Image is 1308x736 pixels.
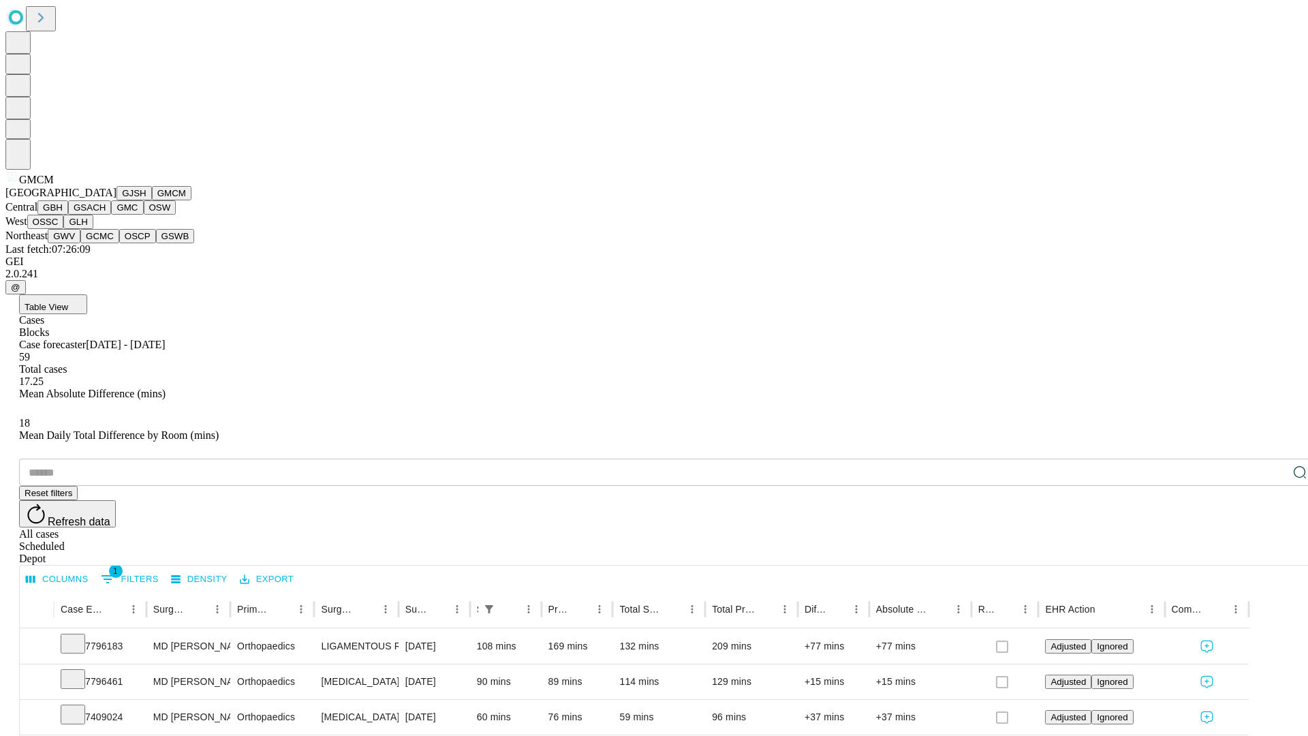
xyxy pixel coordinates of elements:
[477,700,535,735] div: 60 mins
[5,230,48,241] span: Northeast
[86,339,165,350] span: [DATE] - [DATE]
[712,604,755,615] div: Total Predicted Duration
[448,600,467,619] button: Menu
[321,700,391,735] div: [MEDICAL_DATA] SUBACROMIAL DECOMPRESSION
[63,215,93,229] button: GLH
[19,174,54,185] span: GMCM
[25,488,72,498] span: Reset filters
[61,629,140,664] div: 7796183
[292,600,311,619] button: Menu
[5,215,27,227] span: West
[237,664,307,699] div: Orthopaedics
[1050,712,1086,722] span: Adjusted
[5,201,37,213] span: Central
[480,600,499,619] div: 1 active filter
[500,600,519,619] button: Sort
[949,600,968,619] button: Menu
[153,664,223,699] div: MD [PERSON_NAME] [PERSON_NAME]
[19,351,30,363] span: 59
[519,600,538,619] button: Menu
[189,600,208,619] button: Sort
[1045,710,1091,724] button: Adjusted
[19,375,44,387] span: 17.25
[1045,639,1091,654] button: Adjusted
[116,186,152,200] button: GJSH
[405,604,427,615] div: Surgery Date
[571,600,590,619] button: Sort
[272,600,292,619] button: Sort
[19,500,116,527] button: Refresh data
[61,604,104,615] div: Case Epic Id
[321,629,391,664] div: LIGAMENTOUS RECONSTRUCTION KNEE EXTRA ARTICULAR
[156,229,195,243] button: GSWB
[805,664,862,699] div: +15 mins
[5,187,116,198] span: [GEOGRAPHIC_DATA]
[619,700,698,735] div: 59 mins
[208,600,227,619] button: Menu
[805,700,862,735] div: +37 mins
[236,569,297,590] button: Export
[429,600,448,619] button: Sort
[19,363,67,375] span: Total cases
[25,302,68,312] span: Table View
[712,664,791,699] div: 129 mins
[548,664,606,699] div: 89 mins
[376,600,395,619] button: Menu
[168,569,231,590] button: Density
[144,200,176,215] button: OSW
[1097,712,1127,722] span: Ignored
[978,604,996,615] div: Resolved in EHR
[1207,600,1226,619] button: Sort
[477,604,478,615] div: Scheduled In Room Duration
[405,664,463,699] div: [DATE]
[105,600,124,619] button: Sort
[1097,641,1127,651] span: Ignored
[11,282,20,292] span: @
[153,629,223,664] div: MD [PERSON_NAME] [PERSON_NAME]
[664,600,683,619] button: Sort
[19,339,86,350] span: Case forecaster
[876,604,929,615] div: Absolute Difference
[876,664,965,699] div: +15 mins
[548,604,570,615] div: Predicted In Room Duration
[1050,641,1086,651] span: Adjusted
[619,664,698,699] div: 114 mins
[590,600,609,619] button: Menu
[1050,677,1086,687] span: Adjusted
[27,671,47,694] button: Expand
[1091,639,1133,654] button: Ignored
[1142,600,1162,619] button: Menu
[97,568,162,590] button: Show filters
[27,706,47,730] button: Expand
[1045,675,1091,689] button: Adjusted
[37,200,68,215] button: GBH
[5,256,1303,268] div: GEI
[321,664,391,699] div: [MEDICAL_DATA] WITH [MEDICAL_DATA] REPAIR
[80,229,119,243] button: GCMC
[1226,600,1245,619] button: Menu
[124,600,143,619] button: Menu
[5,243,91,255] span: Last fetch: 07:26:09
[237,604,271,615] div: Primary Service
[405,629,463,664] div: [DATE]
[19,429,219,441] span: Mean Daily Total Difference by Room (mins)
[237,629,307,664] div: Orthopaedics
[19,388,166,399] span: Mean Absolute Difference (mins)
[61,700,140,735] div: 7409024
[153,604,187,615] div: Surgeon Name
[712,629,791,664] div: 209 mins
[27,635,47,659] button: Expand
[828,600,847,619] button: Sort
[61,664,140,699] div: 7796461
[480,600,499,619] button: Show filters
[19,417,30,429] span: 18
[775,600,794,619] button: Menu
[152,186,191,200] button: GMCM
[876,629,965,664] div: +77 mins
[1091,710,1133,724] button: Ignored
[237,700,307,735] div: Orthopaedics
[619,604,662,615] div: Total Scheduled Duration
[5,268,1303,280] div: 2.0.241
[548,700,606,735] div: 76 mins
[1097,600,1116,619] button: Sort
